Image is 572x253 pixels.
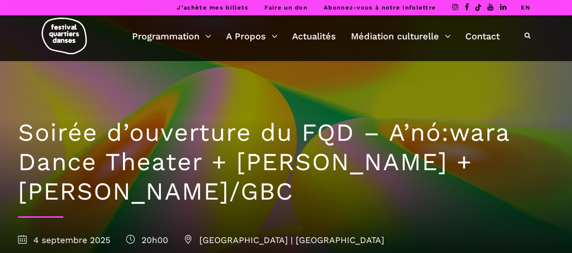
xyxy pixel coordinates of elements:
[184,235,384,245] span: [GEOGRAPHIC_DATA] | [GEOGRAPHIC_DATA]
[132,29,211,44] a: Programmation
[465,29,500,44] a: Contact
[351,29,451,44] a: Médiation culturelle
[42,18,87,54] img: logo-fqd-med
[292,29,336,44] a: Actualités
[226,29,278,44] a: A Propos
[265,4,307,11] a: Faire un don
[324,4,436,11] a: Abonnez-vous à notre infolettre
[521,4,530,11] a: EN
[18,118,554,206] h1: Soirée d’ouverture du FQD – A’nó:wara Dance Theater + [PERSON_NAME] + [PERSON_NAME]/GBC
[18,235,110,245] span: 4 septembre 2025
[177,4,248,11] a: J’achète mes billets
[126,235,168,245] span: 20h00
